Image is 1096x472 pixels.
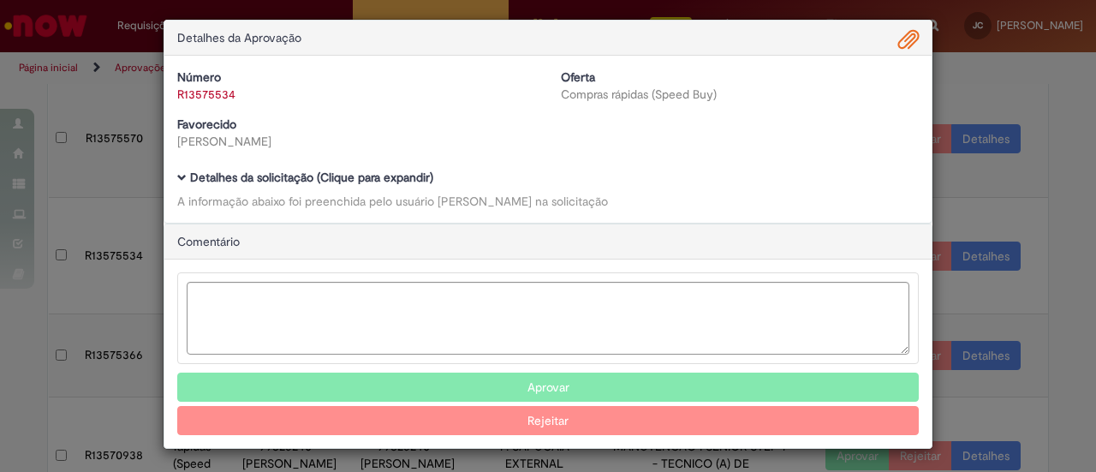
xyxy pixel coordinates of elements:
div: [PERSON_NAME] [177,133,535,150]
span: Detalhes da Aprovação [177,30,301,45]
h5: Detalhes da solicitação (Clique para expandir) [177,171,919,184]
b: Oferta [561,69,595,85]
button: Rejeitar [177,406,919,435]
b: Número [177,69,221,85]
button: Aprovar [177,373,919,402]
div: A informação abaixo foi preenchida pelo usuário [PERSON_NAME] na solicitação [177,193,919,210]
b: Favorecido [177,117,236,132]
b: Detalhes da solicitação (Clique para expandir) [190,170,433,185]
span: Comentário [177,234,240,249]
div: Compras rápidas (Speed Buy) [561,86,919,103]
a: R13575534 [177,87,235,102]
